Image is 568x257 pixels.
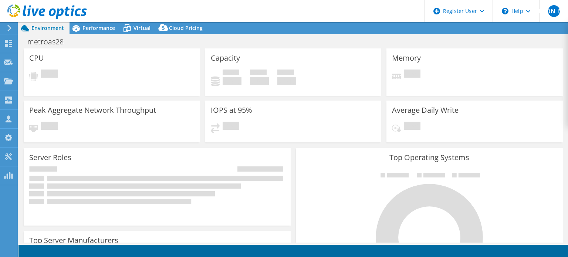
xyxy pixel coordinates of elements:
[250,77,269,85] h4: 0 GiB
[223,122,239,132] span: Pending
[404,70,420,80] span: Pending
[29,153,71,162] h3: Server Roles
[133,24,151,31] span: Virtual
[277,70,294,77] span: Total
[169,24,203,31] span: Cloud Pricing
[41,122,58,132] span: Pending
[548,5,560,17] span: [PERSON_NAME]
[82,24,115,31] span: Performance
[223,70,239,77] span: Used
[24,38,75,46] h1: metroas28
[404,122,420,132] span: Pending
[29,236,118,244] h3: Top Server Manufacturers
[31,24,64,31] span: Environment
[392,106,459,114] h3: Average Daily Write
[392,54,421,62] h3: Memory
[29,54,44,62] h3: CPU
[211,106,252,114] h3: IOPS at 95%
[29,106,156,114] h3: Peak Aggregate Network Throughput
[211,54,240,62] h3: Capacity
[41,70,58,80] span: Pending
[502,8,508,14] svg: \n
[223,77,241,85] h4: 0 GiB
[250,70,267,77] span: Free
[301,153,557,162] h3: Top Operating Systems
[277,77,296,85] h4: 0 GiB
